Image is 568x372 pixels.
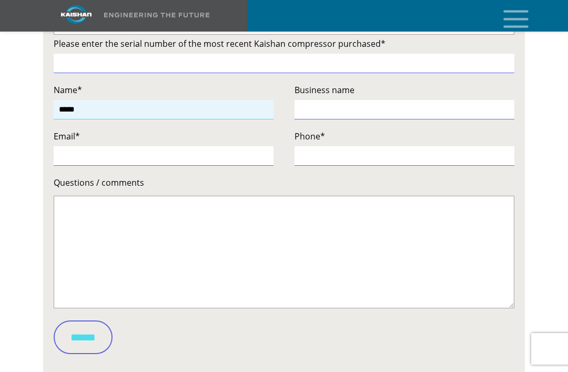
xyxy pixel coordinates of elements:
label: Business name [295,83,514,97]
label: Please enter the serial number of the most recent Kaishan compressor purchased* [54,36,514,51]
a: mobile menu [499,7,517,25]
label: Email* [54,129,273,144]
img: Engineering the future [104,13,209,17]
label: Name* [54,83,273,97]
img: kaishan logo [37,5,116,24]
label: Phone* [295,129,514,144]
